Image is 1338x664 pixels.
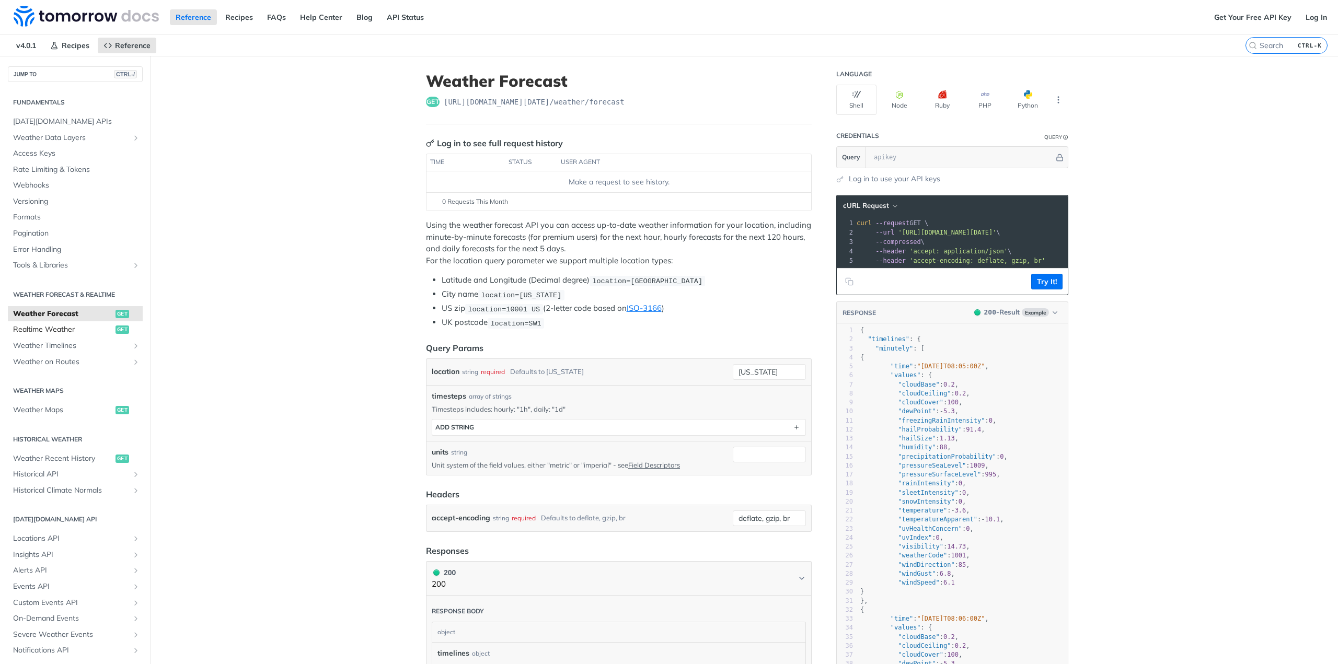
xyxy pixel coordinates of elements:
[837,525,853,533] div: 23
[860,390,970,397] span: : ,
[1249,41,1257,50] svg: Search
[132,631,140,639] button: Show subpages for Severe Weather Events
[13,581,129,592] span: Events API
[837,497,853,506] div: 20
[959,498,962,505] span: 0
[13,196,140,207] span: Versioning
[8,146,143,161] a: Access Keys
[860,498,966,505] span: : ,
[132,614,140,623] button: Show subpages for On-Demand Events
[860,345,925,352] span: : [
[426,219,812,266] p: Using the weather forecast API you can access up-to-date weather information for your location, i...
[426,544,469,557] div: Responses
[837,470,853,479] div: 17
[898,498,954,505] span: "snowIntensity"
[898,471,981,478] span: "pressureSurfaceLevel"
[8,338,143,354] a: Weather TimelinesShow subpages for Weather Timelines
[837,479,853,488] div: 18
[8,627,143,643] a: Severe Weather EventsShow subpages for Severe Weather Events
[627,303,662,313] a: ISO-3166
[98,38,156,53] a: Reference
[959,561,966,568] span: 85
[132,599,140,607] button: Show subpages for Custom Events API
[966,525,970,532] span: 0
[8,66,143,82] button: JUMP TOCTRL-/
[860,407,959,415] span: : ,
[132,358,140,366] button: Show subpages for Weather on Routes
[1063,135,1068,140] i: Information
[132,551,140,559] button: Show subpages for Insights API
[8,467,143,482] a: Historical APIShow subpages for Historical API
[8,226,143,241] a: Pagination
[974,309,981,316] span: 200
[860,354,864,361] span: {
[8,451,143,467] a: Weather Recent Historyget
[1044,133,1068,141] div: QueryInformation
[8,114,143,130] a: [DATE][DOMAIN_NAME] APIs
[969,307,1063,318] button: 200200-ResultExample
[132,342,140,350] button: Show subpages for Weather Timelines
[13,453,113,464] span: Weather Recent History
[8,209,143,225] a: Formats
[898,462,966,469] span: "pressureSeaLevel"
[132,566,140,575] button: Show subpages for Alerts API
[13,469,129,480] span: Historical API
[860,525,974,532] span: : ,
[837,578,853,587] div: 29
[837,597,853,605] div: 31
[170,9,217,25] a: Reference
[381,9,430,25] a: API Status
[1300,9,1333,25] a: Log In
[837,147,866,168] button: Query
[837,344,853,353] div: 3
[13,485,129,496] span: Historical Climate Normals
[898,516,977,523] span: "temperatureApparent"
[922,85,962,115] button: Ruby
[837,398,853,407] div: 9
[592,277,702,285] span: location=[GEOGRAPHIC_DATA]
[898,453,996,460] span: "precipitationProbability"
[426,139,434,147] svg: Key
[860,489,970,496] span: : ,
[115,41,151,50] span: Reference
[432,404,806,414] p: Timesteps includes: hourly: "1h", daily: "1d"
[44,38,95,53] a: Recipes
[1044,133,1062,141] div: Query
[8,178,143,193] a: Webhooks
[432,460,729,470] p: Unit system of the field values, either "metric" or "imperial" - see
[132,486,140,495] button: Show subpages for Historical Climate Normals
[837,587,853,596] div: 30
[837,353,853,362] div: 4
[1054,95,1063,104] svg: More ellipsis
[8,611,143,626] a: On-Demand EventsShow subpages for On-Demand Events
[13,260,129,271] span: Tools & Libraries
[898,561,954,568] span: "windDirection"
[442,317,812,329] li: UK postcode
[891,363,913,370] span: "time"
[1008,85,1048,115] button: Python
[837,407,853,416] div: 10
[442,197,508,206] span: 0 Requests This Month
[836,70,872,78] div: Language
[220,9,259,25] a: Recipes
[8,483,143,498] a: Historical Climate NormalsShow subpages for Historical Climate Normals
[981,516,985,523] span: -
[261,9,292,25] a: FAQs
[837,443,853,452] div: 14
[13,228,140,239] span: Pagination
[860,381,959,388] span: : ,
[62,41,89,50] span: Recipes
[985,516,1000,523] span: 10.1
[860,453,1008,460] span: : ,
[8,515,143,524] h2: [DATE][DOMAIN_NAME] API
[8,579,143,595] a: Events APIShow subpages for Events API
[13,405,113,415] span: Weather Maps
[842,153,860,162] span: Query
[879,85,919,115] button: Node
[837,551,853,560] div: 26
[970,462,985,469] span: 1009
[13,357,129,367] span: Weather on Routes
[13,533,129,544] span: Locations API
[837,569,853,578] div: 28
[860,588,864,595] span: }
